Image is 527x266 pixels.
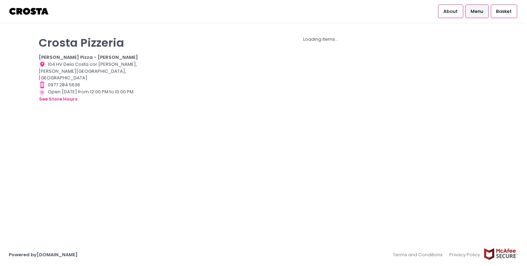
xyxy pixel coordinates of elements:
[39,95,78,103] button: see store hours
[39,36,145,49] p: Crosta Pizzeria
[496,8,512,15] span: Basket
[39,61,145,81] div: 104 HV Dela Costa cor [PERSON_NAME], [PERSON_NAME][GEOGRAPHIC_DATA], [GEOGRAPHIC_DATA]
[9,251,78,258] a: Powered by[DOMAIN_NAME]
[39,81,145,88] div: 0977 284 5636
[9,5,49,17] img: logo
[446,248,484,261] a: Privacy Policy
[483,248,518,260] img: mcafee-secure
[393,248,446,261] a: Terms and Conditions
[471,8,483,15] span: Menu
[443,8,458,15] span: About
[438,5,463,18] a: About
[39,88,145,103] div: Open [DATE] from 12:00 PM to 10:00 PM
[153,36,488,43] div: Loading items...
[39,54,138,61] b: [PERSON_NAME] Pizza - [PERSON_NAME]
[465,5,489,18] a: Menu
